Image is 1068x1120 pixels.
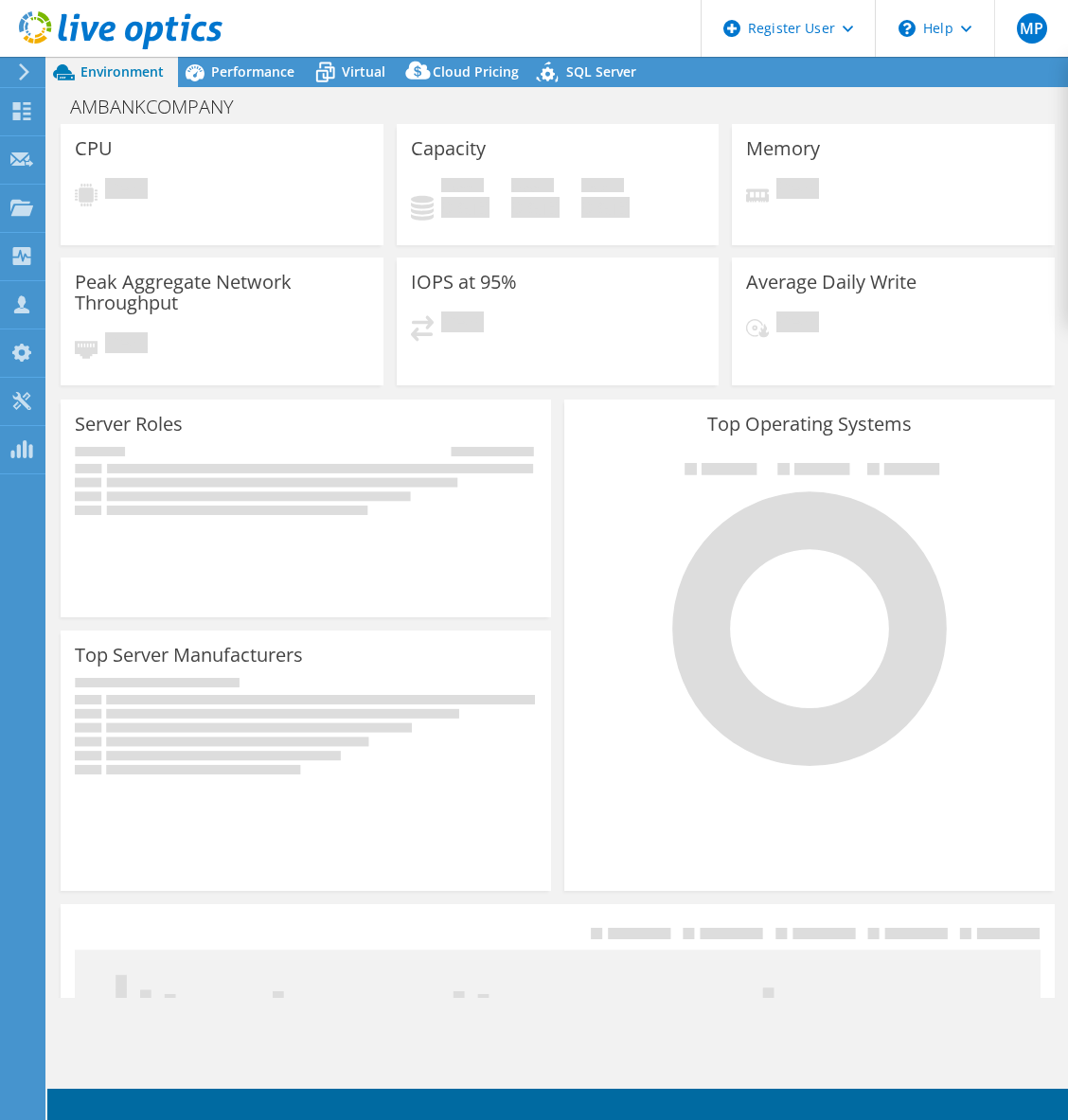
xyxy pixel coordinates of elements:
[105,178,148,204] span: Pending
[441,197,489,218] h4: 0 GiB
[581,178,624,197] span: Total
[776,311,819,337] span: Pending
[411,272,517,293] h3: IOPS at 95%
[433,62,519,80] span: Cloud Pricing
[211,62,294,80] span: Performance
[75,272,369,313] h3: Peak Aggregate Network Throughput
[105,332,148,358] span: Pending
[80,62,164,80] span: Environment
[578,414,1041,435] h3: Top Operating Systems
[75,138,113,159] h3: CPU
[511,197,560,218] h4: 0 GiB
[342,62,385,80] span: Virtual
[581,197,630,218] h4: 0 GiB
[75,414,183,435] h3: Server Roles
[75,645,303,666] h3: Top Server Manufacturers
[62,97,263,117] h1: AMBANKCOMPANY
[441,178,484,197] span: Used
[566,62,636,80] span: SQL Server
[899,20,916,37] svg: \n
[776,178,819,204] span: Pending
[746,138,820,159] h3: Memory
[441,311,484,337] span: Pending
[411,138,486,159] h3: Capacity
[1017,13,1047,44] span: MP
[746,272,917,293] h3: Average Daily Write
[511,178,554,197] span: Free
